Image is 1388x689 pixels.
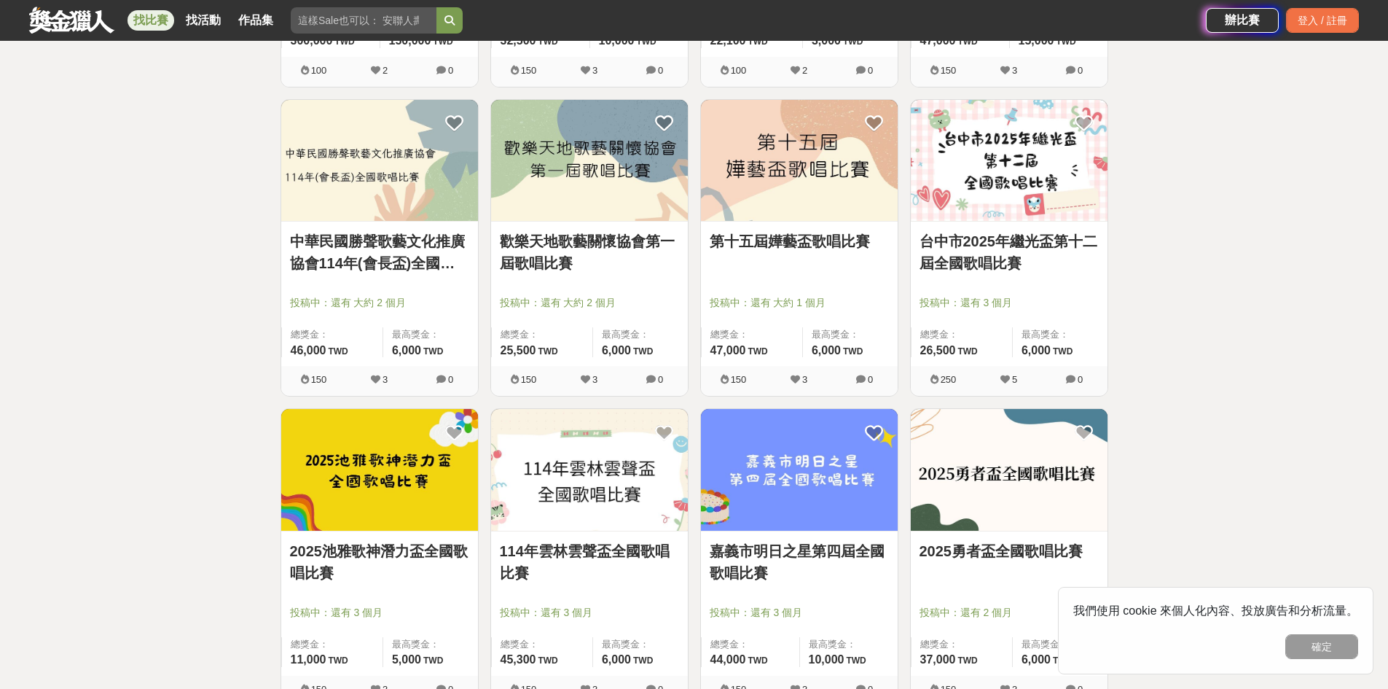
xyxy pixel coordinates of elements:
img: Cover Image [491,409,688,531]
span: 總獎金： [710,637,791,652]
a: Cover Image [911,409,1107,532]
span: 3 [592,374,597,385]
a: 台中市2025年繼光盃第十二屆全國歌唱比賽 [920,230,1099,274]
span: 投稿中：還有 3 個月 [920,295,1099,311]
span: 150 [521,65,537,76]
span: 6,000 [392,344,421,357]
span: TWD [748,346,767,357]
span: TWD [433,36,452,47]
span: 總獎金： [291,637,374,652]
span: TWD [843,36,863,47]
a: Cover Image [491,100,688,222]
span: 6,000 [1022,344,1051,357]
span: 最高獎金： [602,327,679,342]
span: 投稿中：還有 3 個月 [290,605,469,620]
span: TWD [846,655,866,666]
span: 6,000 [812,344,841,357]
img: Cover Image [281,100,478,222]
span: TWD [748,36,767,47]
span: TWD [1053,655,1073,666]
span: 投稿中：還有 3 個月 [710,605,889,620]
span: 最高獎金： [809,637,889,652]
a: 114年雲林雲聲盃全國歌唱比賽 [500,540,679,584]
span: 最高獎金： [392,637,469,652]
span: 2 [802,65,807,76]
span: TWD [636,36,656,47]
span: 投稿中：還有 大約 1 個月 [710,295,889,311]
span: 150 [941,65,957,76]
a: 中華民國勝聲歌藝文化推廣協會114年(會長盃)全國歌唱比賽 [290,230,469,274]
img: Cover Image [701,409,898,531]
span: 總獎金： [920,637,1003,652]
span: 11,000 [291,653,326,666]
span: 45,300 [501,653,536,666]
span: 3 [1012,65,1017,76]
a: Cover Image [281,100,478,222]
span: 150 [521,374,537,385]
span: 6,000 [602,653,631,666]
span: TWD [748,655,767,666]
span: TWD [1056,36,1075,47]
a: Cover Image [281,409,478,532]
span: TWD [328,346,348,357]
span: 25,500 [501,344,536,357]
a: 辦比賽 [1206,8,1279,33]
span: 3 [592,65,597,76]
span: 44,000 [710,653,746,666]
span: TWD [538,346,557,357]
span: 3 [383,374,388,385]
a: 2025池雅歌神潛力盃全國歌唱比賽 [290,540,469,584]
span: 5 [1012,374,1017,385]
span: 投稿中：還有 2 個月 [920,605,1099,620]
span: 3 [802,374,807,385]
span: TWD [957,346,977,357]
span: 6,000 [1022,653,1051,666]
a: 找活動 [180,10,227,31]
a: 2025勇者盃全國歌唱比賽 [920,540,1099,562]
span: 總獎金： [501,637,584,652]
span: 37,000 [920,653,956,666]
span: TWD [957,36,977,47]
span: 2 [383,65,388,76]
input: 這樣Sale也可以： 安聯人壽創意銷售法募集 [291,7,436,34]
span: TWD [957,655,977,666]
a: 第十五屆嬅藝盃歌唱比賽 [710,230,889,252]
span: 100 [311,65,327,76]
a: Cover Image [911,100,1107,222]
span: 總獎金： [501,327,584,342]
a: Cover Image [701,100,898,222]
span: 250 [941,374,957,385]
span: 150 [311,374,327,385]
span: TWD [1053,346,1073,357]
span: 6,000 [602,344,631,357]
span: 我們使用 cookie 來個人化內容、投放廣告和分析流量。 [1073,604,1358,617]
a: 找比賽 [128,10,174,31]
span: 總獎金： [291,327,374,342]
span: 10,000 [809,653,844,666]
span: 0 [658,65,663,76]
span: 最高獎金： [1022,327,1099,342]
span: TWD [328,655,348,666]
a: Cover Image [701,409,898,532]
span: TWD [538,36,557,47]
span: TWD [633,655,653,666]
span: TWD [538,655,557,666]
button: 確定 [1285,634,1358,659]
span: 47,000 [710,344,746,357]
span: 150 [731,374,747,385]
span: 0 [448,65,453,76]
span: 最高獎金： [1022,637,1099,652]
span: 最高獎金： [812,327,889,342]
span: 0 [658,374,663,385]
span: TWD [334,36,354,47]
span: 26,500 [920,344,956,357]
a: Cover Image [491,409,688,532]
span: 總獎金： [710,327,793,342]
span: TWD [423,655,443,666]
span: 100 [731,65,747,76]
span: TWD [843,346,863,357]
a: 歡樂天地歌藝關懷協會第一屆歌唱比賽 [500,230,679,274]
span: 46,000 [291,344,326,357]
span: 5,000 [392,653,421,666]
